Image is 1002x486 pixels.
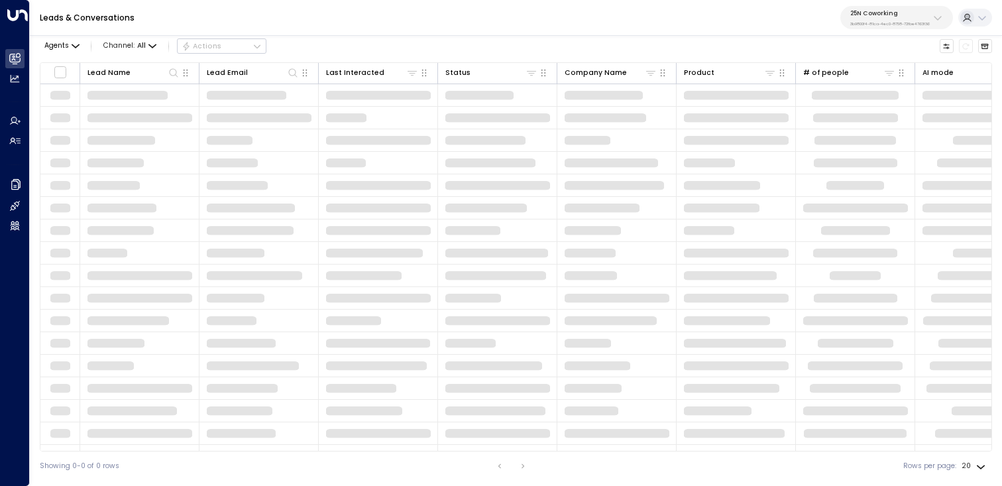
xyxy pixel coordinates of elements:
[99,39,160,53] span: Channel:
[940,39,954,54] button: Customize
[137,42,146,50] span: All
[40,39,83,53] button: Agents
[565,67,627,79] div: Company Name
[445,67,471,79] div: Status
[850,21,930,27] p: 3b9800f4-81ca-4ec0-8758-72fbe4763f36
[40,461,119,471] div: Showing 0-0 of 0 rows
[962,458,988,474] div: 20
[565,66,657,79] div: Company Name
[491,458,531,474] nav: pagination navigation
[177,38,266,54] button: Actions
[87,66,180,79] div: Lead Name
[207,67,248,79] div: Lead Email
[922,67,954,79] div: AI mode
[959,39,974,54] span: Refresh
[40,12,135,23] a: Leads & Conversations
[44,42,69,50] span: Agents
[207,66,300,79] div: Lead Email
[684,67,714,79] div: Product
[99,39,160,53] button: Channel:All
[840,6,953,29] button: 25N Coworking3b9800f4-81ca-4ec0-8758-72fbe4763f36
[445,66,538,79] div: Status
[87,67,131,79] div: Lead Name
[850,9,930,17] p: 25N Coworking
[903,461,956,471] label: Rows per page:
[326,67,384,79] div: Last Interacted
[177,38,266,54] div: Button group with a nested menu
[803,67,849,79] div: # of people
[803,66,896,79] div: # of people
[182,42,222,51] div: Actions
[684,66,777,79] div: Product
[326,66,419,79] div: Last Interacted
[978,39,993,54] button: Archived Leads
